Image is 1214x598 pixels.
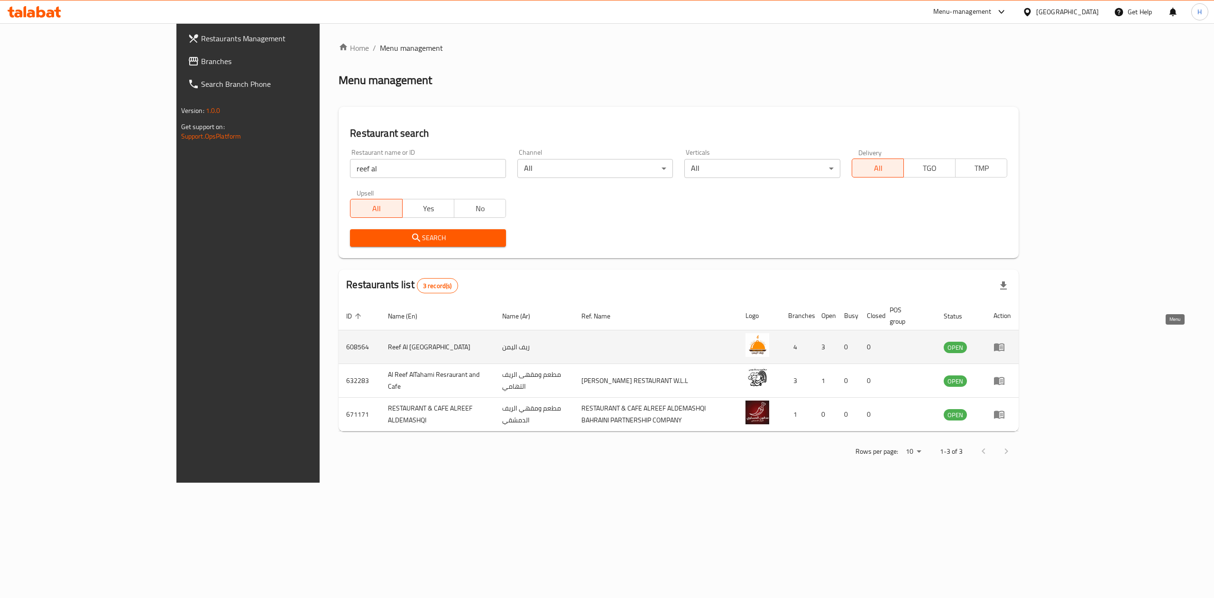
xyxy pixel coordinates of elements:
[814,330,837,364] td: 3
[350,199,402,218] button: All
[745,367,769,391] img: Al Reef AlTahami Resraurant and Cafe
[781,398,814,431] td: 1
[738,301,781,330] th: Logo
[402,199,454,218] button: Yes
[745,401,769,424] img: RESTAURANT & CAFE ALREEF ALDEMASHQI
[993,409,1011,420] div: Menu
[781,364,814,398] td: 3
[339,42,1019,54] nav: breadcrumb
[380,330,495,364] td: Reef Al [GEOGRAPHIC_DATA]
[859,330,882,364] td: 0
[181,130,241,142] a: Support.OpsPlatform
[837,364,859,398] td: 0
[574,398,738,431] td: RESTAURANT & CAFE ALREEF ALDEMASHQI BAHRAINI PARTNERSHIP COMPANY
[944,376,967,387] span: OPEN
[986,301,1019,330] th: Action
[944,375,967,387] div: OPEN
[180,73,379,95] a: Search Branch Phone
[1197,7,1202,17] span: H
[180,27,379,50] a: Restaurants Management
[380,398,495,431] td: RESTAURANT & CAFE ALREEF ALDEMASHQI
[933,6,992,18] div: Menu-management
[495,364,574,398] td: مطعم ومقهى الريف التهامي
[350,159,506,178] input: Search for restaurant name or ID..
[357,189,374,196] label: Upsell
[1036,7,1099,17] div: [GEOGRAPHIC_DATA]
[684,159,840,178] div: All
[859,364,882,398] td: 0
[201,33,372,44] span: Restaurants Management
[406,202,451,215] span: Yes
[944,410,967,420] span: OPEN
[903,159,956,178] button: TGO
[940,446,963,458] p: 1-3 of 3
[350,229,506,247] button: Search
[908,161,952,175] span: TGO
[388,310,430,322] span: Name (En)
[859,398,882,431] td: 0
[837,301,859,330] th: Busy
[852,159,904,178] button: All
[781,301,814,330] th: Branches
[350,126,1007,140] h2: Restaurant search
[745,333,769,357] img: Reef Al Yemen
[837,330,859,364] td: 0
[201,78,372,90] span: Search Branch Phone
[837,398,859,431] td: 0
[502,310,543,322] span: Name (Ar)
[858,149,882,156] label: Delivery
[495,398,574,431] td: مطعم ومقهي الريف الدمشقي
[517,159,673,178] div: All
[417,278,458,293] div: Total records count
[902,445,925,459] div: Rows per page:
[959,161,1003,175] span: TMP
[814,364,837,398] td: 1
[814,398,837,431] td: 0
[380,42,443,54] span: Menu management
[339,73,432,88] h2: Menu management
[993,375,1011,386] div: Menu
[380,364,495,398] td: Al Reef AlTahami Resraurant and Cafe
[206,104,221,117] span: 1.0.0
[201,56,372,67] span: Branches
[955,159,1007,178] button: TMP
[346,310,364,322] span: ID
[944,342,967,353] span: OPEN
[417,281,458,290] span: 3 record(s)
[574,364,738,398] td: [PERSON_NAME] RESTAURANT W.L.L
[180,50,379,73] a: Branches
[944,342,967,353] div: OPEN
[859,301,882,330] th: Closed
[454,199,506,218] button: No
[992,274,1015,297] div: Export file
[944,310,975,322] span: Status
[181,104,204,117] span: Version:
[890,304,925,327] span: POS group
[339,301,1019,431] table: enhanced table
[781,330,814,364] td: 4
[181,121,225,133] span: Get support on:
[856,161,900,175] span: All
[855,446,898,458] p: Rows per page:
[346,278,458,293] h2: Restaurants list
[358,232,498,244] span: Search
[495,330,574,364] td: ريف اليمن
[581,310,623,322] span: Ref. Name
[354,202,398,215] span: All
[814,301,837,330] th: Open
[458,202,502,215] span: No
